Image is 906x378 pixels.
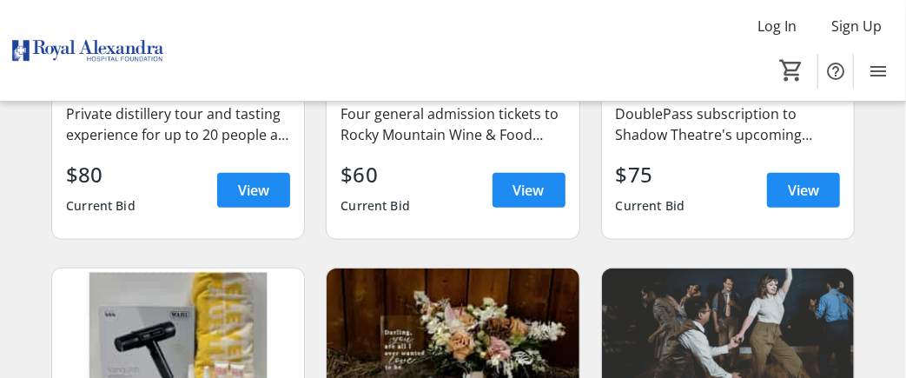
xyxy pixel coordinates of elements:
[616,190,685,222] div: Current Bid
[776,55,807,86] button: Cart
[66,159,136,190] div: $80
[10,7,165,94] img: Royal Alexandra Hospital Foundation's Logo
[493,173,565,208] a: View
[616,159,685,190] div: $75
[757,16,797,36] span: Log In
[744,12,810,40] button: Log In
[818,54,853,89] button: Help
[66,190,136,222] div: Current Bid
[217,173,290,208] a: View
[513,180,545,201] span: View
[817,12,896,40] button: Sign Up
[767,173,840,208] a: View
[616,103,840,145] div: DoublePass subscription to Shadow Theatre's upcoming season featuring two tickets to each product...
[861,54,896,89] button: Menu
[788,180,819,201] span: View
[831,16,882,36] span: Sign Up
[341,190,410,222] div: Current Bid
[341,103,565,145] div: Four general admission tickets to Rocky Mountain Wine & Food Festival [DATE] afternoon session. E...
[238,180,269,201] span: View
[341,159,410,190] div: $60
[66,103,290,145] div: Private distillery tour and tasting experience for up to 20 people at [GEOGRAPHIC_DATA]. Learn ab...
